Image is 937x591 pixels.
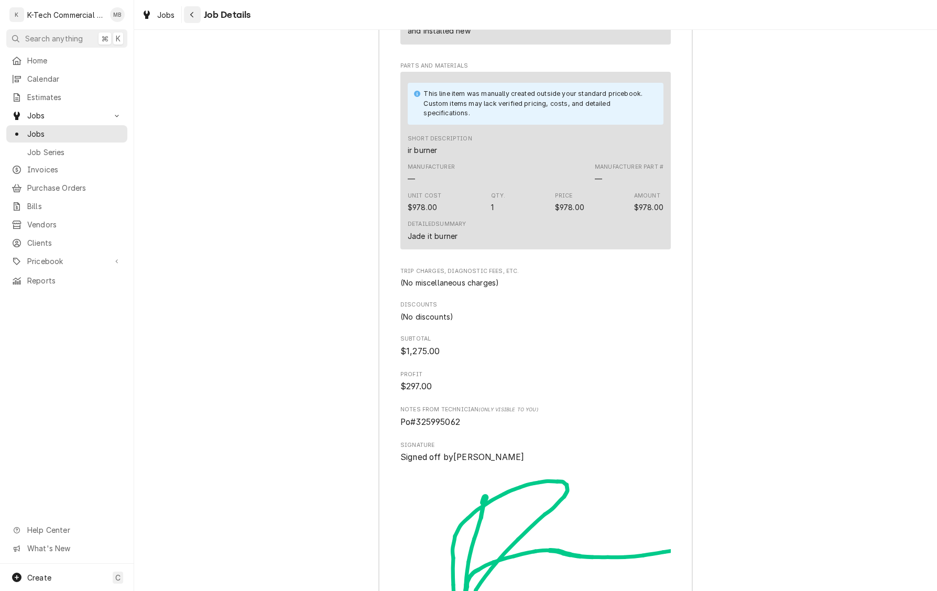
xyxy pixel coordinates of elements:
div: Trip Charges, Diagnostic Fees, etc. List [400,277,671,288]
span: Discounts [400,301,671,309]
div: Cost [408,192,441,213]
span: Po#325995062 [400,417,460,427]
span: Signature [400,441,671,450]
a: Go to Pricebook [6,253,127,270]
a: Go to Jobs [6,107,127,124]
a: Purchase Orders [6,179,127,196]
a: Bills [6,198,127,215]
div: Profit [400,370,671,393]
span: Home [27,55,122,66]
div: Detailed Summary [408,220,466,228]
div: Part Number [595,173,602,184]
span: Signed Off By [400,451,671,464]
a: Go to Help Center [6,521,127,539]
span: Clients [27,237,122,248]
div: Manufacturer [408,163,455,184]
div: Price [555,202,584,213]
a: Vendors [6,216,127,233]
div: Discounts List [400,311,671,322]
span: $1,275.00 [400,346,440,356]
div: Short Description [408,135,472,156]
div: Part Number [595,163,663,184]
div: Manufacturer Part # [595,163,663,171]
div: Line Item [400,72,671,249]
span: Invoices [27,164,122,175]
span: Profit [400,370,671,379]
span: [object Object] [400,416,671,429]
div: Short Description [408,135,472,143]
span: Create [27,573,51,582]
div: Quantity [491,192,505,213]
a: Jobs [6,125,127,143]
span: Jobs [27,110,106,121]
span: Calendar [27,73,122,84]
span: What's New [27,543,121,554]
a: Jobs [137,6,179,24]
span: Reports [27,275,122,286]
span: Subtotal [400,345,671,358]
div: Unit Cost [408,192,441,200]
span: Purchase Orders [27,182,122,193]
div: K [9,7,24,22]
button: Search anything⌘K [6,29,127,48]
span: Job Series [27,147,122,158]
div: Quantity [491,202,494,213]
span: Estimates [27,92,122,103]
a: Go to What's New [6,540,127,557]
a: Calendar [6,70,127,87]
span: Help Center [27,524,121,535]
span: Trip Charges, Diagnostic Fees, etc. [400,267,671,276]
span: Jobs [27,128,122,139]
div: Subtotal [400,335,671,357]
div: This line item was manually created outside your standard pricebook. Custom items may lack verifi... [423,89,653,118]
div: Jade it burner [408,231,457,242]
a: Clients [6,234,127,251]
div: Cost [408,202,437,213]
div: Short Description [408,145,437,156]
button: Navigate back [184,6,201,23]
div: Mehdi Bazidane's Avatar [110,7,125,22]
span: Job Details [201,8,251,22]
a: Reports [6,272,127,289]
a: Home [6,52,127,69]
div: [object Object] [400,406,671,428]
div: Amount [634,202,663,213]
span: Profit [400,380,671,393]
span: (Only Visible to You) [478,407,538,412]
a: Invoices [6,161,127,178]
div: Price [555,192,573,200]
div: Amount [634,192,660,200]
span: Parts and Materials [400,62,671,70]
a: Estimates [6,89,127,106]
div: K-Tech Commercial Kitchen Repair & Maintenance [27,9,104,20]
span: Pricebook [27,256,106,267]
div: Amount [634,192,663,213]
div: Parts and Materials List [400,72,671,254]
div: Trip Charges, Diagnostic Fees, etc. [400,267,671,288]
div: Qty. [491,192,505,200]
span: Bills [27,201,122,212]
div: Manufacturer [408,163,455,171]
span: ⌘ [101,33,108,44]
div: MB [110,7,125,22]
a: Job Series [6,144,127,161]
span: C [115,572,121,583]
span: Notes from Technician [400,406,671,414]
div: Parts and Materials [400,62,671,254]
div: Discounts [400,301,671,322]
div: Price [555,192,584,213]
span: Search anything [25,33,83,44]
span: K [116,33,121,44]
span: Subtotal [400,335,671,343]
div: Manufacturer [408,173,415,184]
span: Vendors [27,219,122,230]
span: $297.00 [400,381,432,391]
span: Jobs [157,9,175,20]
